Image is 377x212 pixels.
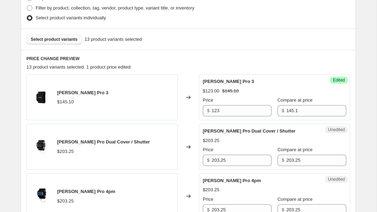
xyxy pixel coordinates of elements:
span: [PERSON_NAME] Pro 3 [57,90,108,95]
div: $203.25 [203,137,219,144]
span: Unedited [328,176,345,182]
h6: PRICE CHANGE PREVIEW [26,56,350,62]
span: $ [282,158,284,163]
span: [PERSON_NAME] Pro 4pm [203,178,261,183]
span: $ [282,108,284,113]
div: $203.25 [57,198,74,205]
span: [PERSON_NAME] Pro 4pm [57,189,115,194]
span: Price [203,97,213,103]
img: Shelly_Pro_3_80x.webp [30,87,51,108]
span: $ [207,108,209,113]
span: Unedited [328,127,345,133]
span: Compare at price [278,197,313,202]
span: Edited [333,77,345,83]
div: $203.25 [203,186,219,193]
span: 13 product variants selected [85,36,142,43]
img: Shelly_Pro_Dual_Cover_Shutter_PM_80x.webp [30,136,51,158]
span: Filter by product, collection, tag, vendor, product type, variant title, or inventory [36,5,194,11]
span: Compare at price [278,97,313,103]
div: $123.00 [203,88,219,95]
span: [PERSON_NAME] Pro Dual Cover / Shutter [203,128,296,134]
button: Select product variants [26,34,82,44]
span: Compare at price [278,147,313,152]
span: Price [203,197,213,202]
div: $145.10 [57,98,74,105]
div: $203.25 [57,148,74,155]
span: 13 product variants selected. 1 product price edited: [26,64,132,70]
span: Price [203,147,213,152]
strike: $145.10 [222,88,239,95]
img: ShellyPro4PM_80x.webp [30,186,51,207]
span: $ [207,158,209,163]
span: [PERSON_NAME] Pro Dual Cover / Shutter [57,139,150,144]
span: Select product variants individually [36,15,106,20]
span: Select product variants [31,37,78,42]
span: [PERSON_NAME] Pro 3 [203,79,254,84]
